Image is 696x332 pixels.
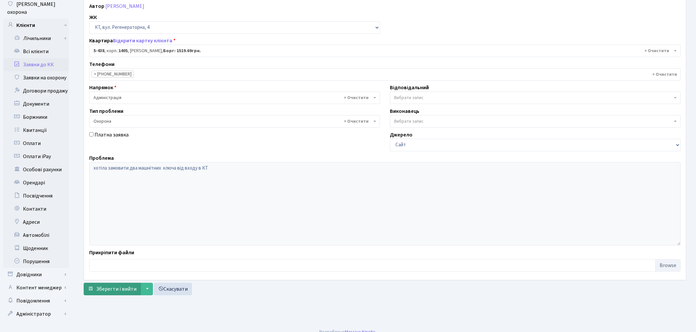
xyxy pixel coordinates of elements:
[3,97,69,111] a: Документи
[89,249,134,257] label: Прикріпити файли
[95,131,129,139] label: Платна заявка
[94,48,104,54] b: 5-438
[3,242,69,255] a: Щоденник
[3,216,69,229] a: Адреси
[3,176,69,189] a: Орендарі
[390,84,429,92] label: Відповідальний
[3,229,69,242] a: Автомобілі
[89,162,681,245] textarea: хотіла замовити два машнітних ключа від входу в КТ
[394,118,424,125] span: Вибрати запис
[96,285,137,293] span: Зберегти і вийти
[3,268,69,281] a: Довідники
[94,94,372,101] span: Адміністрація
[118,48,128,54] b: 1405
[3,255,69,268] a: Порушення
[3,111,69,124] a: Боржники
[3,163,69,176] a: Особові рахунки
[390,131,412,139] label: Джерело
[89,84,116,92] label: Напрямок
[94,118,372,125] span: Охорона
[92,71,134,78] li: (097) 905-89-62
[344,118,369,125] span: Видалити всі елементи
[89,13,97,21] label: ЖК
[89,92,380,104] span: Адміністрація
[652,71,677,78] span: Видалити всі елементи
[89,37,176,45] label: Квартира
[3,71,69,84] a: Заявки на охорону
[89,45,681,57] span: <b>5-438</b>, корп.: <b>1405</b>, Пассалаква Марина Олексіївна, <b>Борг: 1519.69грн.</b>
[89,107,123,115] label: Тип проблеми
[3,202,69,216] a: Контакти
[3,58,69,71] a: Заявки до КК
[3,294,69,307] a: Повідомлення
[94,71,96,77] span: ×
[105,3,144,10] a: [PERSON_NAME]
[89,2,104,10] label: Автор
[94,48,672,54] span: <b>5-438</b>, корп.: <b>1405</b>, Пассалаква Марина Олексіївна, <b>Борг: 1519.69грн.</b>
[3,189,69,202] a: Посвідчення
[3,137,69,150] a: Оплати
[154,283,192,295] a: Скасувати
[3,84,69,97] a: Договори продажу
[3,307,69,321] a: Адміністратор
[113,37,172,44] a: Відкрити картку клієнта
[394,94,424,101] span: Вибрати запис
[163,48,201,54] b: Борг: 1519.69грн.
[3,281,69,294] a: Контент менеджер
[89,115,380,128] span: Охорона
[3,45,69,58] a: Всі клієнти
[84,283,141,295] button: Зберегти і вийти
[3,150,69,163] a: Оплати iPay
[344,94,369,101] span: Видалити всі елементи
[89,60,115,68] label: Телефони
[89,154,114,162] label: Проблема
[644,48,669,54] span: Видалити всі елементи
[8,32,69,45] a: Лічильники
[390,107,419,115] label: Виконавець
[3,124,69,137] a: Квитанції
[3,19,69,32] a: Клієнти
